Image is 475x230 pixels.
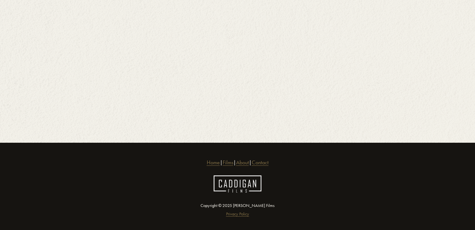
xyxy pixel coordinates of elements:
a: Contact [252,158,269,167]
p: | | | [171,158,304,167]
a: Privacy Policy [226,211,249,217]
a: Films [223,158,233,167]
p: Copyright © 2025 [PERSON_NAME] Films [171,202,304,209]
a: Home [207,158,220,167]
a: About [236,158,249,167]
